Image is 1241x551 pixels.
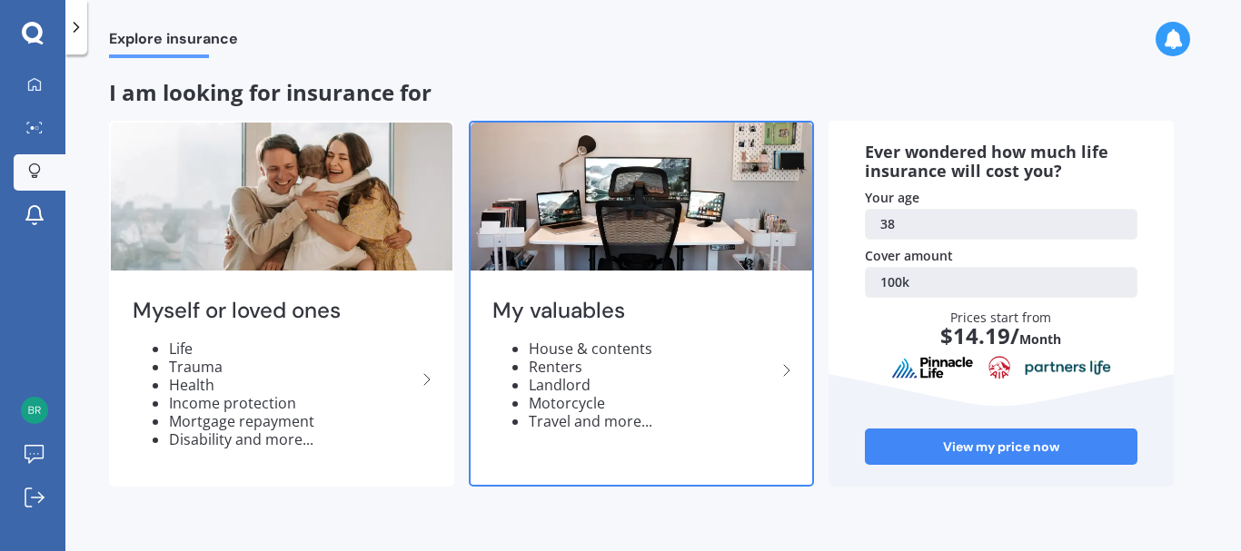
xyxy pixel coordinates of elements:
[865,143,1137,182] div: Ever wondered how much life insurance will cost you?
[111,123,452,271] img: Myself or loved ones
[169,394,416,412] li: Income protection
[865,428,1137,465] a: View my price now
[865,247,1137,265] div: Cover amount
[529,412,776,430] li: Travel and more...
[865,189,1137,207] div: Your age
[988,356,1010,379] img: aia
[865,209,1137,240] a: 38
[1019,330,1061,348] span: Month
[940,320,1019,350] span: $ 14.19 /
[529,394,776,412] li: Motorcycle
[169,358,416,376] li: Trauma
[529,339,776,358] li: House & contents
[471,123,812,271] img: My valuables
[492,297,776,325] h2: My valuables
[21,397,48,424] img: 17152c1fe3ad269630374dd666969564
[169,376,416,394] li: Health
[1025,359,1112,376] img: partnersLife
[109,77,432,107] span: I am looking for insurance for
[169,339,416,358] li: Life
[884,309,1119,365] div: Prices start from
[865,267,1137,298] a: 100k
[891,356,975,379] img: pinnacle
[529,358,776,376] li: Renters
[529,376,776,394] li: Landlord
[169,412,416,430] li: Mortgage repayment
[109,30,238,54] span: Explore insurance
[133,297,416,325] h2: Myself or loved ones
[169,430,416,448] li: Disability and more...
